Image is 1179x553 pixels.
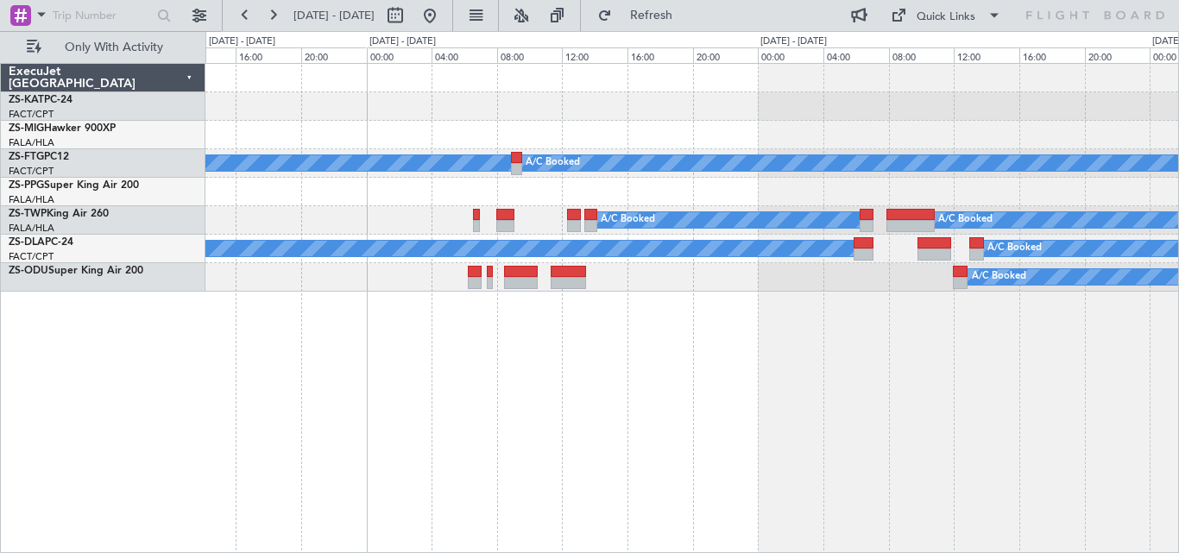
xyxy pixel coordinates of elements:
div: Quick Links [917,9,975,26]
button: Quick Links [882,2,1010,29]
div: 16:00 [627,47,693,63]
span: ZS-MIG [9,123,44,134]
span: ZS-DLA [9,237,45,248]
div: 00:00 [758,47,823,63]
div: 12:00 [562,47,627,63]
a: ZS-TWPKing Air 260 [9,209,109,219]
a: ZS-PPGSuper King Air 200 [9,180,139,191]
span: ZS-PPG [9,180,44,191]
button: Refresh [589,2,693,29]
span: ZS-FTG [9,152,44,162]
div: 04:00 [823,47,889,63]
div: 20:00 [693,47,759,63]
a: ZS-DLAPC-24 [9,237,73,248]
a: ZS-FTGPC12 [9,152,69,162]
div: A/C Booked [601,207,655,233]
a: ZS-MIGHawker 900XP [9,123,116,134]
div: 20:00 [1085,47,1151,63]
button: Only With Activity [19,34,187,61]
div: A/C Booked [938,207,993,233]
div: A/C Booked [526,150,580,176]
div: 08:00 [497,47,563,63]
input: Trip Number [53,3,152,28]
span: [DATE] - [DATE] [293,8,375,23]
div: 00:00 [367,47,432,63]
div: [DATE] - [DATE] [209,35,275,49]
div: 20:00 [301,47,367,63]
div: [DATE] - [DATE] [369,35,436,49]
div: 04:00 [432,47,497,63]
a: FALA/HLA [9,222,54,235]
div: [DATE] - [DATE] [760,35,827,49]
a: ZS-KATPC-24 [9,95,73,105]
span: ZS-KAT [9,95,44,105]
span: Refresh [615,9,688,22]
a: FACT/CPT [9,108,54,121]
span: ZS-ODU [9,266,48,276]
div: A/C Booked [972,264,1026,290]
div: 16:00 [236,47,301,63]
div: 12:00 [954,47,1019,63]
a: ZS-ODUSuper King Air 200 [9,266,143,276]
div: A/C Booked [987,236,1042,261]
a: FACT/CPT [9,165,54,178]
div: 16:00 [1019,47,1085,63]
span: ZS-TWP [9,209,47,219]
a: FACT/CPT [9,250,54,263]
span: Only With Activity [45,41,182,53]
a: FALA/HLA [9,136,54,149]
a: FALA/HLA [9,193,54,206]
div: 08:00 [889,47,955,63]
